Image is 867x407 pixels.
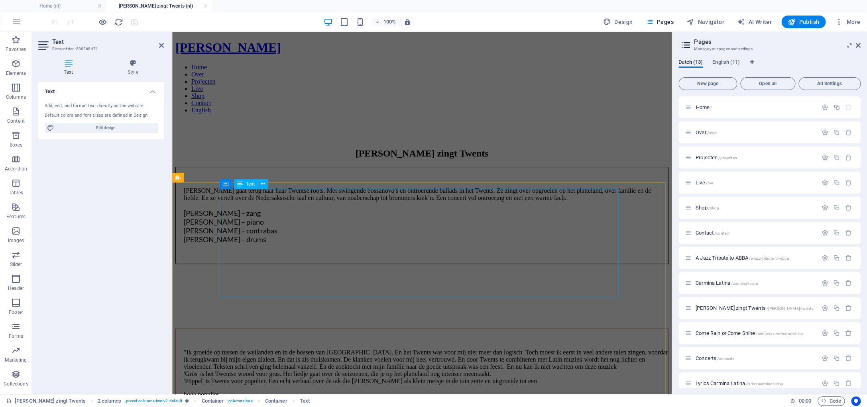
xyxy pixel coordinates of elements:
div: Duplicate [833,355,840,362]
p: Favorites [6,46,26,53]
div: Duplicate [833,129,840,136]
span: Text [246,182,255,186]
div: Default colors and font sizes are defined in Design. [45,112,157,119]
div: Duplicate [833,254,840,261]
div: Duplicate [833,204,840,211]
button: All Settings [798,77,861,90]
p: Elements [6,70,26,76]
div: Remove [845,254,852,261]
span: More [835,18,860,26]
p: Forms [9,333,23,339]
span: Click to open page [696,129,716,135]
p: Content [7,118,25,124]
p: Collections [4,381,28,387]
h2: Pages [694,38,861,45]
h6: 100% [383,17,396,27]
div: Live/live [693,180,818,185]
h3: Element #ed-538268471 [52,45,148,53]
span: Click to select. Double-click to edit [98,396,122,406]
span: /[PERSON_NAME]-twents [767,306,814,311]
div: Settings [822,330,828,337]
span: /concerts [717,356,734,361]
button: Edit design [45,123,157,133]
p: Columns [6,94,26,100]
div: Settings [822,355,828,362]
button: Pages [642,16,676,28]
div: [PERSON_NAME] zingt Twents/[PERSON_NAME]-twents [693,305,818,311]
div: Carmina Latina/carmina-latina [693,280,818,286]
div: Settings [822,179,828,186]
div: Settings [822,204,828,211]
div: Settings [822,154,828,161]
div: Duplicate [833,154,840,161]
div: Remove [845,330,852,337]
div: Add, edit, and format text directly on the website. [45,103,157,110]
span: Lyrics Carmina Latina [696,380,783,386]
div: Over/over [693,130,818,135]
p: Header [8,285,24,292]
span: Click to open page [696,330,803,336]
h4: Text [38,59,102,76]
p: Features [6,213,26,220]
div: Remove [845,179,852,186]
span: Click to open page [696,155,737,160]
div: Duplicate [833,179,840,186]
button: reload [114,17,123,27]
p: Tables [9,190,23,196]
span: Dutch (13) [678,57,703,68]
span: New page [682,81,733,86]
p: Marketing [5,357,27,363]
div: Remove [845,204,852,211]
span: Click to open page [696,104,712,110]
span: /projecten [718,156,737,160]
div: Duplicate [833,305,840,311]
div: Duplicate [833,229,840,236]
h6: Session time [790,396,811,406]
span: . preset-columns-two-v2-default [124,396,182,406]
i: Reload page [114,18,123,27]
p: Accordion [5,166,27,172]
div: A Jazz Tribute to ABBA/a-jazz-tribute-to-abba [693,255,818,260]
span: AI Writer [737,18,772,26]
span: Edit design [57,123,155,133]
span: /a-jazz-tribute-to-abba [749,256,789,260]
span: Shop [696,205,719,211]
i: On resize automatically adjust zoom level to fit chosen device. [404,18,411,25]
button: Code [818,396,845,406]
span: Navigator [686,18,724,26]
span: Click to select. Double-click to edit [300,396,310,406]
h3: Manage your pages and settings [694,45,845,53]
span: Design [603,18,633,26]
nav: breadcrumb [98,396,310,406]
div: Duplicate [833,104,840,111]
div: Settings [822,104,828,111]
span: Click to select. Double-click to edit [202,396,224,406]
div: Remove [845,305,852,311]
span: /contact [714,231,729,235]
h4: Style [102,59,164,76]
div: Settings [822,280,828,286]
span: Open all [744,81,792,86]
span: Pages [645,18,673,26]
h4: Text [38,82,164,96]
h4: [PERSON_NAME] zingt Twents (nl) [106,2,212,10]
p: "Ik groeide op tussen de weilanden en in de bossen van [GEOGRAPHIC_DATA]. En het Twents was voor ... [12,317,496,353]
div: Remove [845,229,852,236]
span: Code [821,396,841,406]
span: /shop [708,206,720,210]
div: Contact/contact [693,230,818,235]
div: Remove [845,380,852,387]
div: Settings [822,229,828,236]
span: /over [707,131,717,135]
span: A Jazz Tribute to ABBA [696,255,789,261]
span: Click to open page [696,230,729,236]
div: Duplicate [833,280,840,286]
p: Images [8,237,24,244]
span: English (11) [712,57,740,68]
span: : [804,398,805,404]
div: Settings [822,380,828,387]
p: Boxes [10,142,23,148]
span: [PERSON_NAME] zingt Twents [696,305,814,311]
div: Duplicate [833,380,840,387]
div: Lyrics Carmina Latina/lyrics-carmina-latina [693,381,818,386]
